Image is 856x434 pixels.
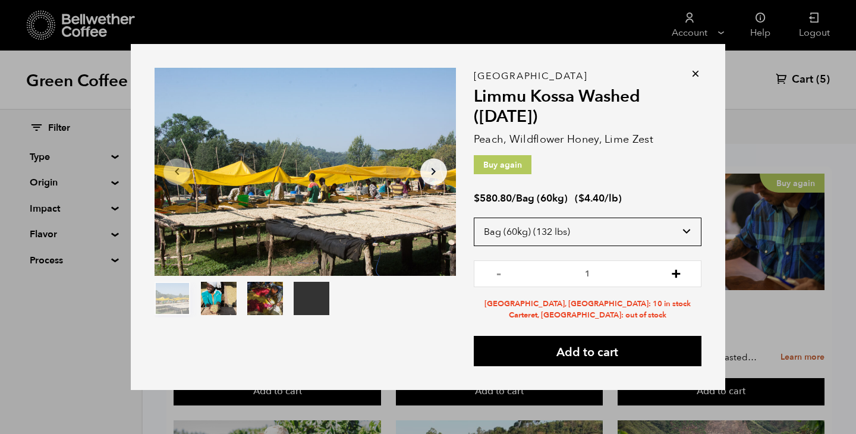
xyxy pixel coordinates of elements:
bdi: 4.40 [578,191,605,205]
span: $ [578,191,584,205]
p: Buy again [474,155,531,174]
button: Add to cart [474,336,701,366]
button: + [669,266,684,278]
li: [GEOGRAPHIC_DATA], [GEOGRAPHIC_DATA]: 10 in stock [474,298,701,310]
span: Bag (60kg) [516,191,568,205]
span: / [512,191,516,205]
button: - [492,266,506,278]
bdi: 580.80 [474,191,512,205]
video: Your browser does not support the video tag. [294,282,329,315]
span: /lb [605,191,618,205]
p: Peach, Wildflower Honey, Lime Zest [474,131,701,147]
h2: Limmu Kossa Washed ([DATE]) [474,87,701,127]
li: Carteret, [GEOGRAPHIC_DATA]: out of stock [474,310,701,321]
span: ( ) [575,191,622,205]
span: $ [474,191,480,205]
